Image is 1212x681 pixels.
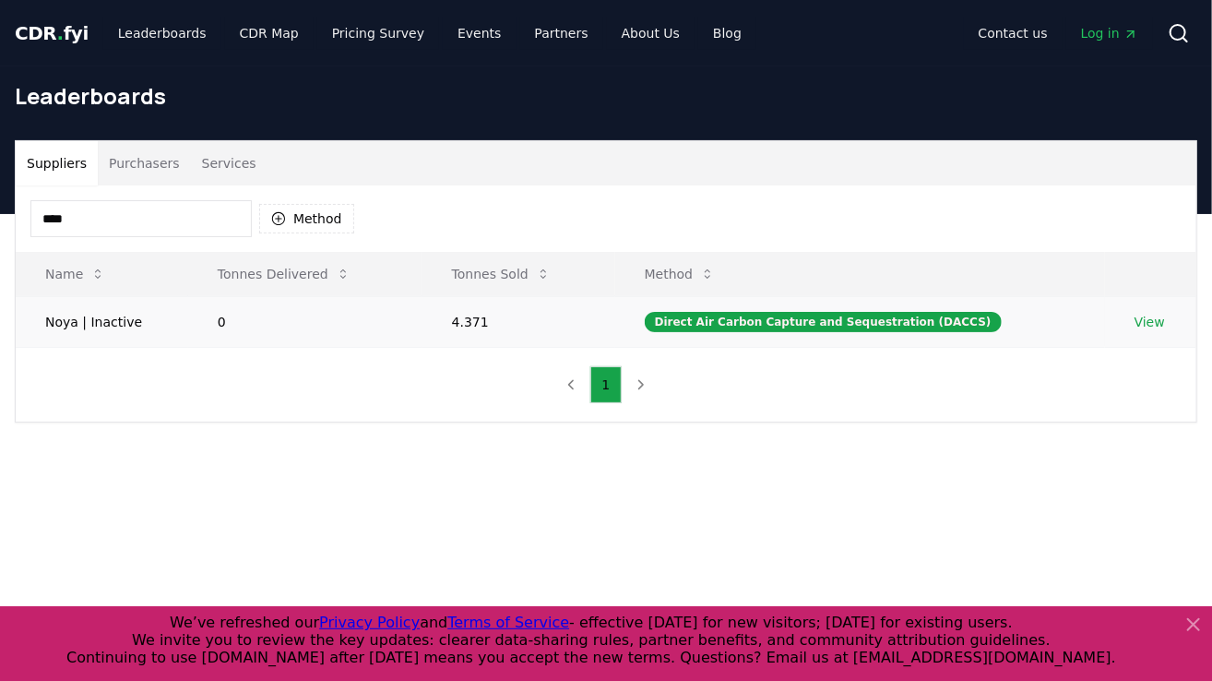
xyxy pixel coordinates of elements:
td: 0 [188,296,422,347]
button: Tonnes Delivered [203,256,365,293]
a: Pricing Survey [317,17,439,50]
div: Direct Air Carbon Capture and Sequestration (DACCS) [645,312,1002,332]
a: Contact us [964,17,1063,50]
button: Method [630,256,731,293]
button: Name [30,256,120,293]
td: Noya | Inactive [16,296,188,347]
a: Log in [1066,17,1153,50]
a: Blog [698,17,756,50]
a: Events [443,17,516,50]
nav: Main [964,17,1153,50]
button: Method [259,204,354,233]
a: View [1135,313,1165,331]
a: Partners [520,17,603,50]
nav: Main [103,17,756,50]
button: Purchasers [98,141,191,185]
button: Services [191,141,267,185]
a: About Us [607,17,695,50]
a: Leaderboards [103,17,221,50]
button: 1 [590,366,623,403]
a: CDR Map [225,17,314,50]
span: Log in [1081,24,1138,42]
button: Suppliers [16,141,98,185]
span: . [57,22,64,44]
td: 4.371 [422,296,615,347]
button: Tonnes Sold [437,256,565,293]
h1: Leaderboards [15,81,1197,111]
a: CDR.fyi [15,20,89,46]
span: CDR fyi [15,22,89,44]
